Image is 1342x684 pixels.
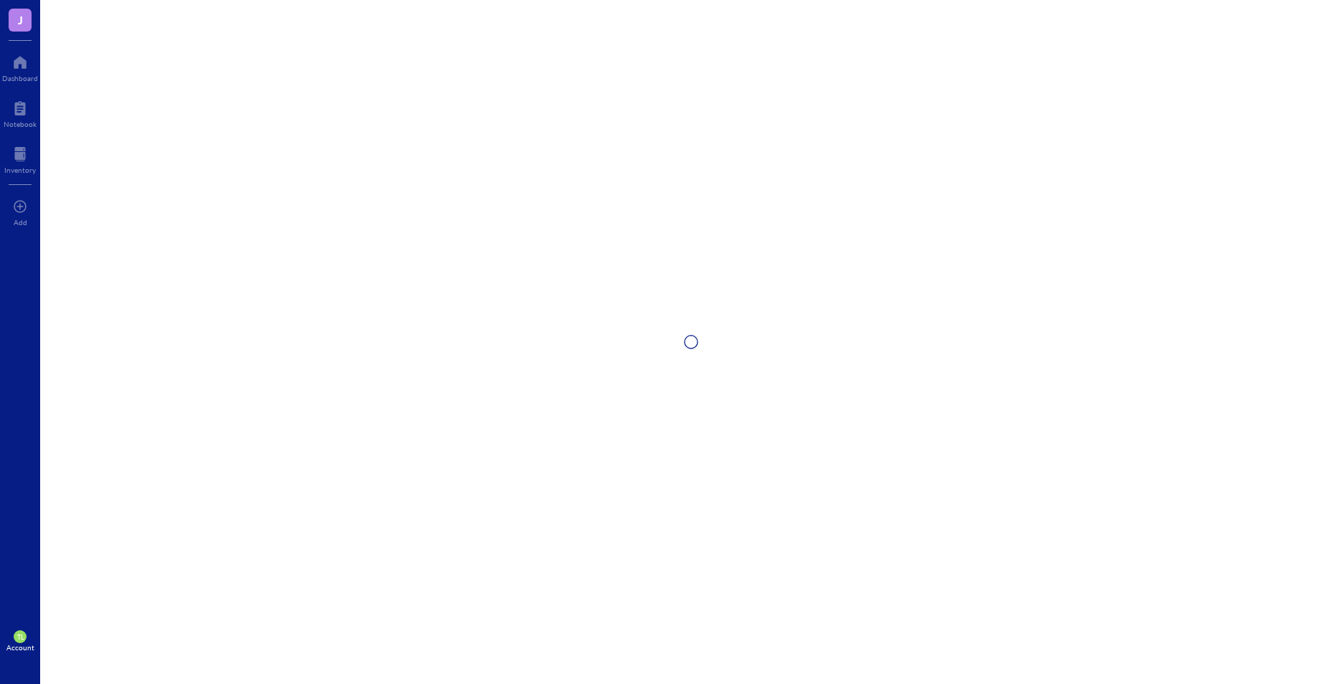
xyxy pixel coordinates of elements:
div: Account [6,643,34,652]
a: Inventory [4,143,36,174]
span: TL [16,633,24,641]
div: Inventory [4,166,36,174]
div: Notebook [4,120,37,128]
a: Dashboard [2,51,38,82]
a: Notebook [4,97,37,128]
div: Dashboard [2,74,38,82]
span: J [18,11,23,29]
div: Add [14,218,27,227]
